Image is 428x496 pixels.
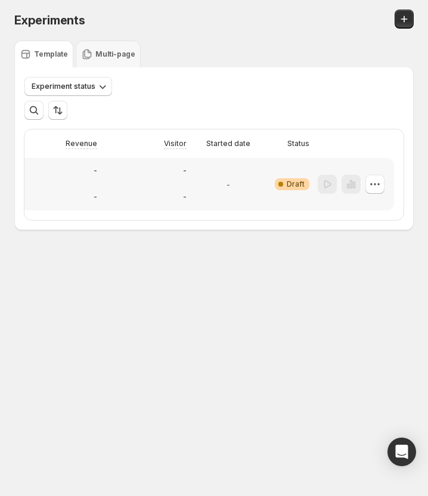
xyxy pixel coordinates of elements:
p: Multi-page [95,49,135,59]
p: Revenue [66,139,97,148]
button: Experiment status [24,77,112,96]
span: Experiment status [32,82,95,91]
button: Sort the results [48,101,67,120]
p: Started date [206,139,250,148]
p: - [94,166,97,176]
p: Template [34,49,68,59]
p: - [183,193,187,202]
p: Visitor [164,139,187,148]
div: Open Intercom Messenger [387,438,416,466]
button: Create new experiment [395,10,414,29]
p: Status [287,139,309,148]
span: Draft [287,179,305,189]
p: - [227,178,230,190]
span: Experiments [14,13,85,27]
p: - [94,193,97,202]
p: - [183,166,187,176]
